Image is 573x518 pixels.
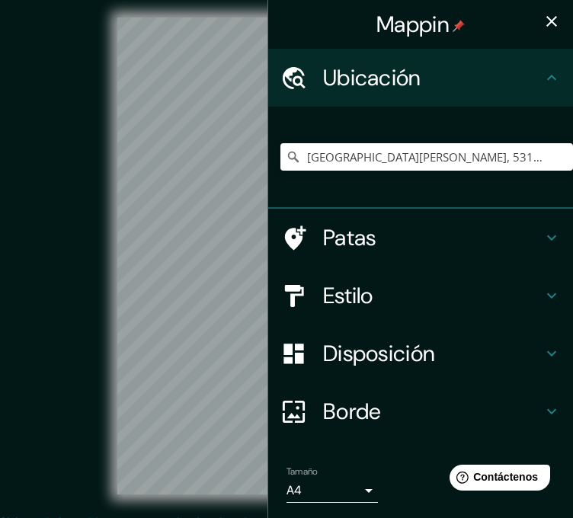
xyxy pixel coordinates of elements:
font: Estilo [323,281,373,310]
font: A4 [286,482,302,498]
div: Borde [268,382,573,440]
img: pin-icon.png [453,20,465,32]
div: Estilo [268,267,573,325]
input: Elige tu ciudad o zona [280,143,573,171]
font: Ubicación [323,63,421,92]
div: Ubicación [268,49,573,107]
font: Disposición [323,339,435,368]
font: Borde [323,397,382,426]
canvas: Mapa [117,18,455,494]
div: A4 [286,478,378,503]
font: Mappin [376,10,450,39]
div: Patas [268,209,573,267]
font: Patas [323,223,376,252]
div: Disposición [268,325,573,382]
font: Tamaño [286,465,318,478]
iframe: Lanzador de widgets de ayuda [437,459,556,501]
